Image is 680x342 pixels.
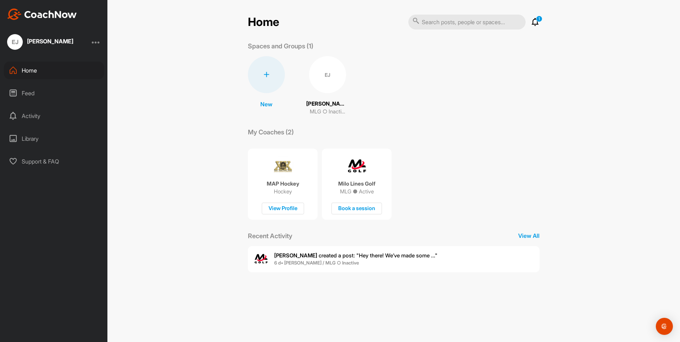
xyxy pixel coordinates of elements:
img: coach avatar [346,156,368,177]
div: Support & FAQ [4,153,104,170]
div: EJ [7,34,23,50]
b: [PERSON_NAME] [274,252,317,259]
p: Milo Lines Golf [338,180,376,187]
b: 6 d • [PERSON_NAME] / MLG ○ Inactive [274,260,359,266]
p: MAP Hockey [267,180,299,187]
p: MLG ○ Inactive [310,108,345,116]
input: Search posts, people or spaces... [408,15,526,30]
div: Open Intercom Messenger [656,318,673,335]
div: Home [4,62,104,79]
p: My Coaches (2) [248,127,294,137]
p: Recent Activity [248,231,292,241]
span: created a post : "Hey there! We’ve made some ..." [274,252,437,259]
h2: Home [248,15,279,29]
div: [PERSON_NAME] [27,38,73,44]
div: Book a session [331,203,382,214]
p: New [260,100,272,108]
div: EJ [309,56,346,93]
p: MLG ● Active [340,188,374,195]
p: 1 [536,16,542,22]
img: CoachNow [7,9,77,20]
p: Hockey [274,188,292,195]
p: Spaces and Groups (1) [248,41,313,51]
p: [PERSON_NAME] [306,100,349,108]
img: coach avatar [272,156,294,177]
div: Feed [4,84,104,102]
div: Activity [4,107,104,125]
div: Library [4,130,104,148]
img: user avatar [253,251,269,267]
p: View All [518,231,540,240]
a: EJ[PERSON_NAME]MLG ○ Inactive [306,56,349,116]
div: View Profile [262,203,304,214]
